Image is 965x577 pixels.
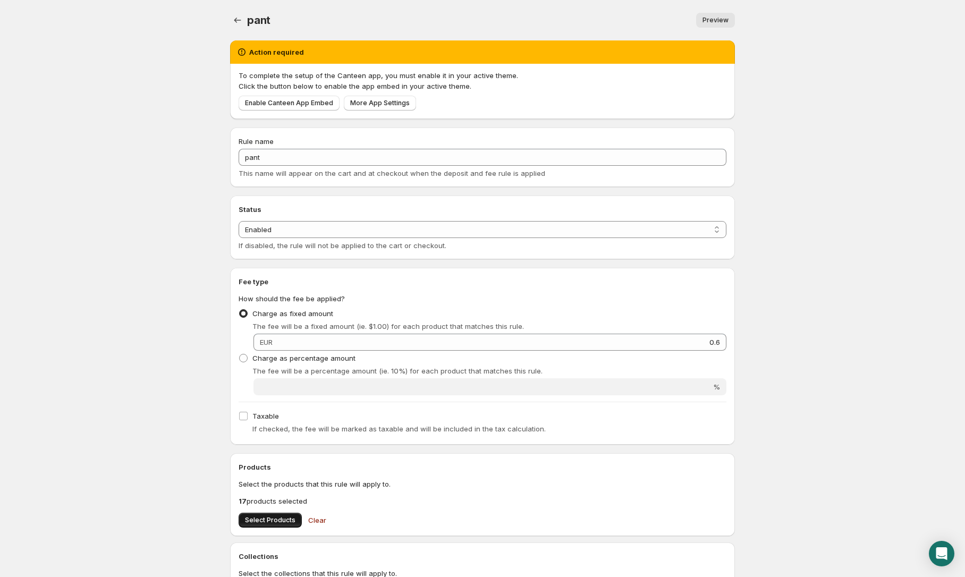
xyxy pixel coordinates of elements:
span: Charge as percentage amount [252,354,355,362]
p: Click the button below to enable the app embed in your active theme. [239,81,726,91]
a: Preview [696,13,735,28]
span: How should the fee be applied? [239,294,345,303]
h2: Status [239,204,726,215]
span: Charge as fixed amount [252,309,333,318]
span: EUR [260,338,273,346]
span: More App Settings [350,99,410,107]
span: Rule name [239,137,274,146]
div: Open Intercom Messenger [929,541,954,566]
span: Preview [702,16,729,24]
span: Taxable [252,412,279,420]
button: Select Products [239,513,302,528]
h2: Fee type [239,276,726,287]
h2: Action required [249,47,304,57]
span: pant [247,14,270,27]
p: products selected [239,496,726,506]
h2: Products [239,462,726,472]
span: Enable Canteen App Embed [245,99,333,107]
a: More App Settings [344,96,416,111]
span: If disabled, the rule will not be applied to the cart or checkout. [239,241,446,250]
a: Enable Canteen App Embed [239,96,340,111]
button: Settings [230,13,245,28]
span: Select Products [245,516,295,524]
span: This name will appear on the cart and at checkout when the deposit and fee rule is applied [239,169,545,177]
span: If checked, the fee will be marked as taxable and will be included in the tax calculation. [252,425,546,433]
p: Select the products that this rule will apply to. [239,479,726,489]
h2: Collections [239,551,726,562]
span: % [713,383,720,391]
p: The fee will be a percentage amount (ie. 10%) for each product that matches this rule. [252,366,726,376]
button: Clear [302,510,333,531]
span: The fee will be a fixed amount (ie. $1.00) for each product that matches this rule. [252,322,524,330]
p: To complete the setup of the Canteen app, you must enable it in your active theme. [239,70,726,81]
b: 17 [239,497,247,505]
span: Clear [308,515,326,525]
